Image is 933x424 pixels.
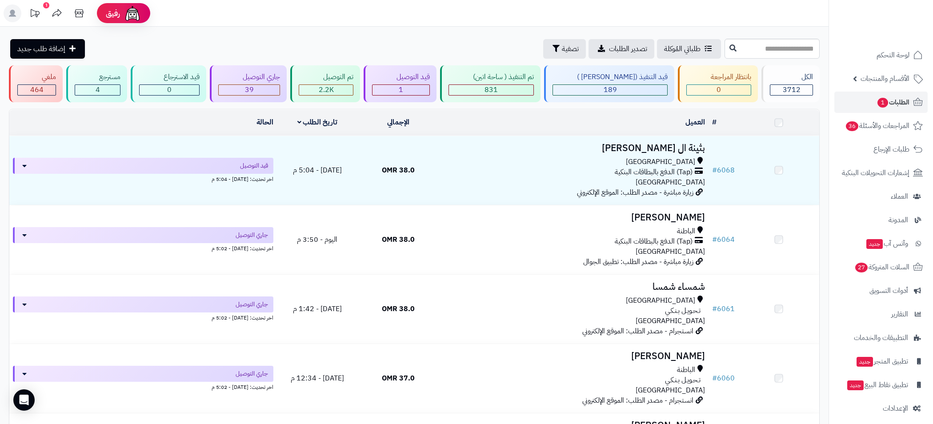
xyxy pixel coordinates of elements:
[236,231,268,240] span: جاري التوصيل
[577,187,693,198] span: زيارة مباشرة - مصدر الطلب: الموقع الإلكتروني
[218,72,280,82] div: جاري التوصيل
[657,39,721,59] a: طلباتي المُوكلة
[636,177,705,188] span: [GEOGRAPHIC_DATA]
[17,44,65,54] span: إضافة طلب جديد
[382,234,415,245] span: 38.0 OMR
[687,85,751,95] div: 0
[677,226,695,236] span: الباطنة
[372,72,430,82] div: قيد التوصيل
[582,326,693,336] span: انستجرام - مصدر الطلب: الموقع الإلكتروني
[626,296,695,306] span: [GEOGRAPHIC_DATA]
[834,327,928,348] a: التطبيقات والخدمات
[854,261,909,273] span: السلات المتروكة
[236,369,268,378] span: جاري التوصيل
[43,2,49,8] div: 1
[712,117,717,128] a: #
[712,234,735,245] a: #6064
[442,351,705,361] h3: [PERSON_NAME]
[712,304,717,314] span: #
[96,84,100,95] span: 4
[75,72,120,82] div: مسترجع
[834,162,928,184] a: إشعارات التحويلات البنكية
[665,375,701,385] span: تـحـويـل بـنـكـي
[834,351,928,372] a: تطبيق المتجرجديد
[583,256,693,267] span: زيارة مباشرة - مصدر الطلب: تطبيق الجوال
[873,143,909,156] span: طلبات الإرجاع
[834,92,928,113] a: الطلبات1
[854,332,908,344] span: التطبيقات والخدمات
[712,373,735,384] a: #6060
[676,65,760,102] a: بانتظار المراجعة 0
[770,72,813,82] div: الكل
[636,246,705,257] span: [GEOGRAPHIC_DATA]
[877,98,889,108] span: 1
[847,380,864,390] span: جديد
[140,85,199,95] div: 0
[13,174,273,183] div: اخر تحديث: [DATE] - 5:04 م
[543,39,586,59] button: تصفية
[256,117,273,128] a: الحالة
[664,44,701,54] span: طلباتي المُوكلة
[7,65,64,102] a: ملغي 464
[319,84,334,95] span: 2.2K
[845,120,909,132] span: المراجعات والأسئلة
[865,237,908,250] span: وآتس آب
[449,85,533,95] div: 831
[712,234,717,245] span: #
[889,214,908,226] span: المدونة
[834,44,928,66] a: لوحة التحكم
[855,263,868,273] span: 27
[834,186,928,207] a: العملاء
[75,85,120,95] div: 4
[760,65,821,102] a: الكل3712
[399,84,403,95] span: 1
[842,167,909,179] span: إشعارات التحويلات البنكية
[877,96,909,108] span: الطلبات
[861,72,909,85] span: الأقسام والمنتجات
[712,304,735,314] a: #6061
[13,312,273,322] div: اخر تحديث: [DATE] - 5:02 م
[783,84,801,95] span: 3712
[665,306,701,316] span: تـحـويـل بـنـكـي
[236,300,268,309] span: جاري التوصيل
[24,4,46,24] a: تحديثات المنصة
[293,304,342,314] span: [DATE] - 1:42 م
[362,65,438,102] a: قيد التوصيل 1
[372,85,429,95] div: 1
[167,84,172,95] span: 0
[869,284,908,297] span: أدوات التسويق
[219,85,280,95] div: 39
[717,84,721,95] span: 0
[442,143,705,153] h3: بثينة ال [PERSON_NAME]
[17,72,56,82] div: ملغي
[542,65,676,102] a: قيد التنفيذ ([PERSON_NAME] ) 189
[291,373,344,384] span: [DATE] - 12:34 م
[615,167,693,177] span: (Tap) الدفع بالبطاقات البنكية
[845,121,858,132] span: 36
[288,65,362,102] a: تم التوصيل 2.2K
[873,19,925,37] img: logo-2.png
[382,165,415,176] span: 38.0 OMR
[891,190,908,203] span: العملاء
[857,357,873,367] span: جديد
[124,4,141,22] img: ai-face.png
[297,117,338,128] a: تاريخ الطلب
[615,236,693,247] span: (Tap) الدفع بالبطاقات البنكية
[13,243,273,252] div: اخر تحديث: [DATE] - 5:02 م
[442,212,705,223] h3: [PERSON_NAME]
[834,256,928,278] a: السلات المتروكة27
[891,308,908,320] span: التقارير
[485,84,498,95] span: 831
[553,85,667,95] div: 189
[834,304,928,325] a: التقارير
[686,72,751,82] div: بانتظار المراجعة
[589,39,654,59] a: تصدير الطلبات
[834,115,928,136] a: المراجعات والأسئلة36
[240,161,268,170] span: قيد التوصيل
[712,373,717,384] span: #
[712,165,735,176] a: #6068
[64,65,129,102] a: مسترجع 4
[636,316,705,326] span: [GEOGRAPHIC_DATA]
[582,395,693,406] span: انستجرام - مصدر الطلب: الموقع الإلكتروني
[438,65,542,102] a: تم التنفيذ ( ساحة اتين) 831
